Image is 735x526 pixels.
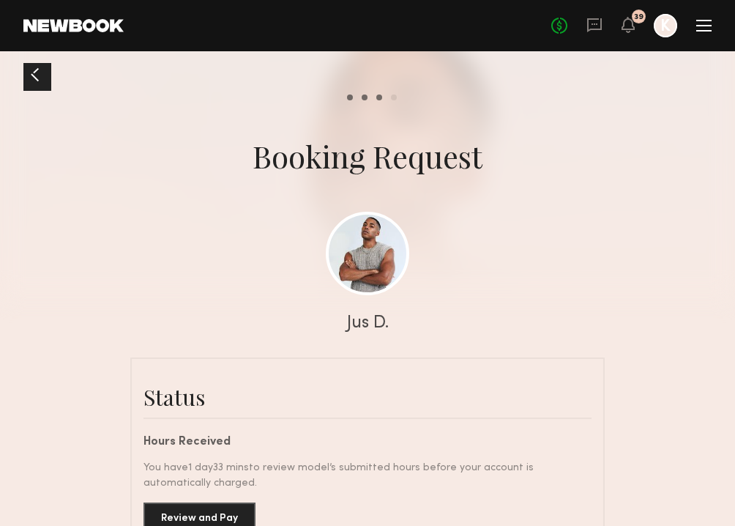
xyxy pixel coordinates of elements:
[143,382,592,412] div: Status
[634,13,643,21] div: 39
[143,460,592,491] div: You have 1 day 33 mins to review model’s submitted hours before your account is automatically cha...
[143,437,592,448] div: Hours Received
[347,315,389,332] div: Jus D.
[654,14,677,37] a: K
[253,136,482,177] div: Booking Request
